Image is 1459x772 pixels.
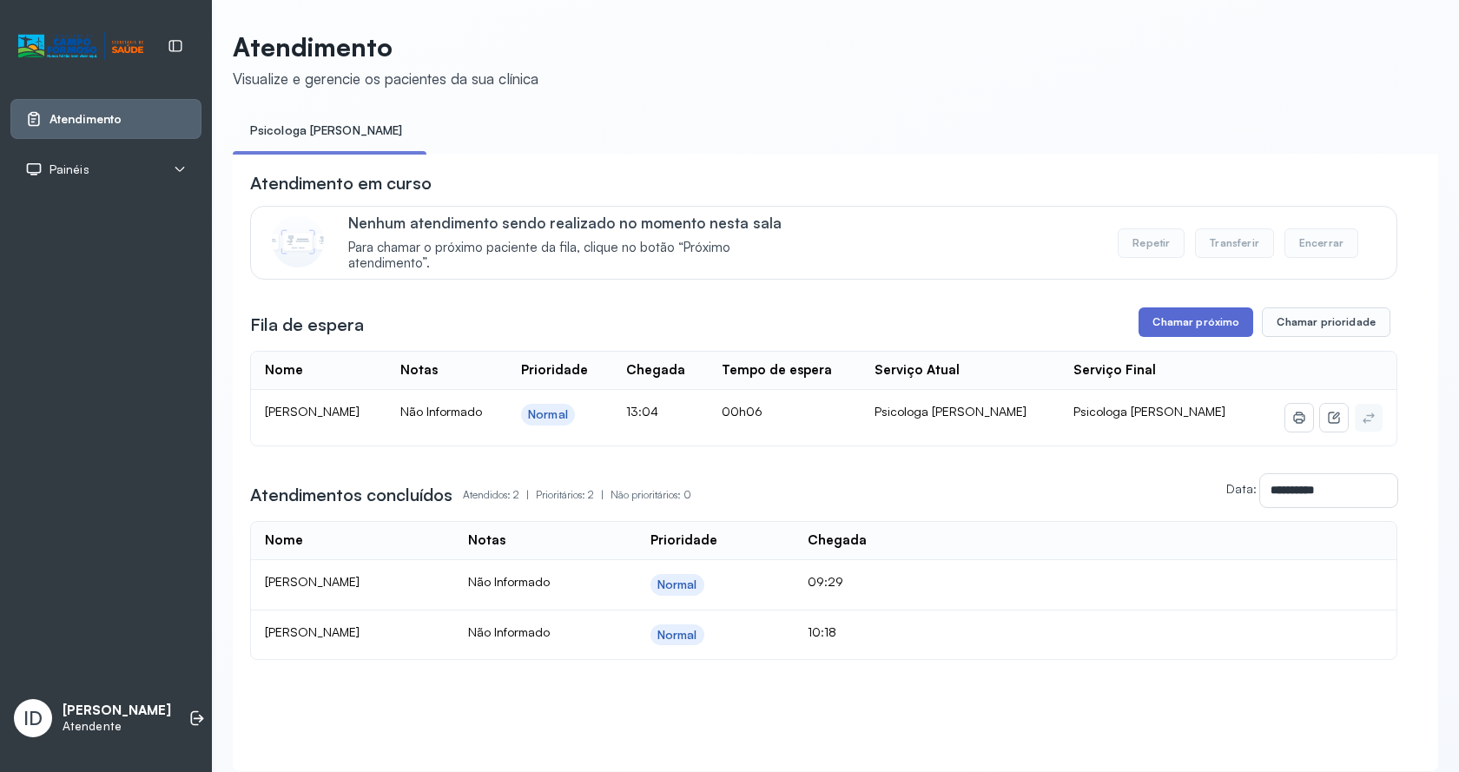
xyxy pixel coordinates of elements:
div: Prioridade [521,362,588,379]
span: 00h06 [722,404,763,419]
p: Prioritários: 2 [536,483,611,507]
div: Chegada [626,362,685,379]
p: Atendidos: 2 [463,483,536,507]
span: | [601,488,604,501]
p: Não prioritários: 0 [611,483,691,507]
span: Atendimento [50,112,122,127]
div: Psicologa [PERSON_NAME] [875,404,1046,419]
span: 09:29 [808,574,843,589]
span: Não Informado [400,404,482,419]
button: Repetir [1118,228,1185,258]
h3: Atendimentos concluídos [250,483,452,507]
span: Não Informado [468,624,550,639]
span: Para chamar o próximo paciente da fila, clique no botão “Próximo atendimento”. [348,240,808,273]
span: Não Informado [468,574,550,589]
span: [PERSON_NAME] [265,624,360,639]
span: [PERSON_NAME] [265,404,360,419]
div: Notas [468,532,505,549]
p: Atendimento [233,31,538,63]
p: [PERSON_NAME] [63,703,171,719]
h3: Atendimento em curso [250,171,432,195]
span: [PERSON_NAME] [265,574,360,589]
div: Nome [265,362,303,379]
div: Normal [657,577,697,592]
img: Imagem de CalloutCard [272,215,324,267]
button: Chamar próximo [1139,307,1253,337]
span: | [526,488,529,501]
div: Serviço Final [1073,362,1156,379]
div: Serviço Atual [875,362,960,379]
button: Transferir [1195,228,1274,258]
div: Normal [528,407,568,422]
div: Notas [400,362,438,379]
span: Psicologa [PERSON_NAME] [1073,404,1225,419]
span: 10:18 [808,624,836,639]
div: Chegada [808,532,867,549]
h3: Fila de espera [250,313,364,337]
p: Nenhum atendimento sendo realizado no momento nesta sala [348,214,808,232]
label: Data: [1226,481,1257,496]
p: Atendente [63,719,171,734]
div: Tempo de espera [722,362,832,379]
span: Painéis [50,162,89,177]
a: Psicologa [PERSON_NAME] [233,116,419,145]
button: Encerrar [1284,228,1358,258]
a: Atendimento [25,110,187,128]
button: Chamar prioridade [1262,307,1390,337]
div: Normal [657,628,697,643]
span: 13:04 [626,404,658,419]
div: Visualize e gerencie os pacientes da sua clínica [233,69,538,88]
div: Prioridade [650,532,717,549]
div: Nome [265,532,303,549]
img: Logotipo do estabelecimento [18,32,143,61]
